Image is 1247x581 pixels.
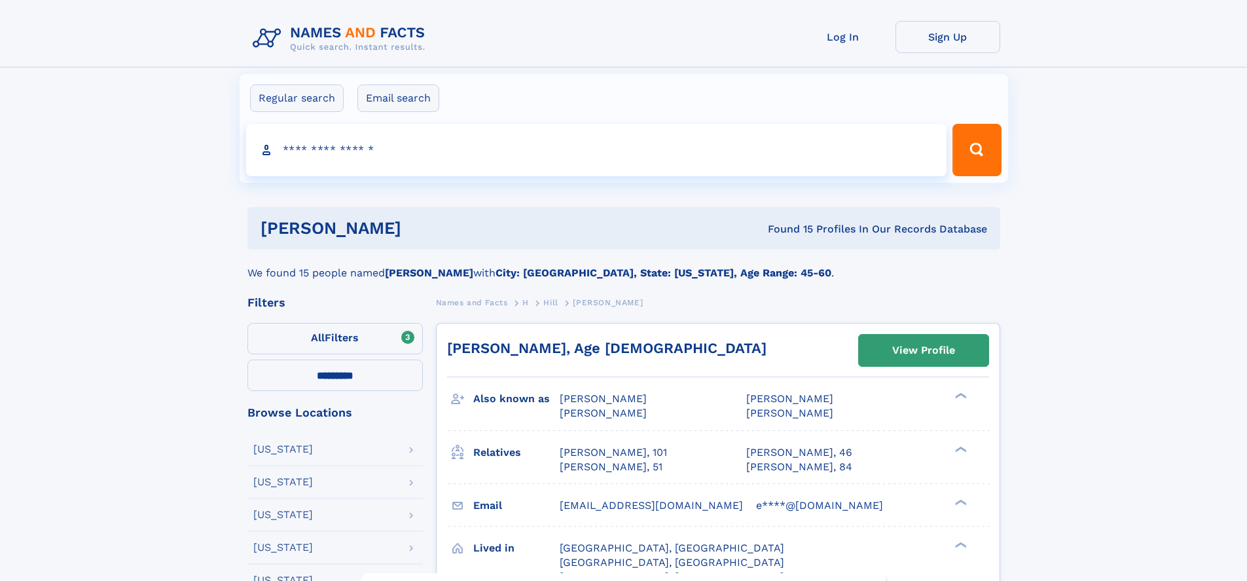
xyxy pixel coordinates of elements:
[253,510,313,520] div: [US_STATE]
[522,298,529,307] span: H
[447,340,767,356] a: [PERSON_NAME], Age [DEMOGRAPHIC_DATA]
[522,294,529,310] a: H
[473,388,560,410] h3: Also known as
[560,499,743,512] span: [EMAIL_ADDRESS][DOMAIN_NAME]
[250,84,344,112] label: Regular search
[247,297,423,309] div: Filters
[952,124,1001,176] button: Search Button
[253,542,313,553] div: [US_STATE]
[261,220,585,236] h1: [PERSON_NAME]
[385,267,473,279] b: [PERSON_NAME]
[543,298,558,307] span: Hill
[357,84,439,112] label: Email search
[746,460,852,474] a: [PERSON_NAME], 84
[246,124,947,176] input: search input
[473,495,560,517] h3: Email
[952,498,967,506] div: ❯
[892,335,955,365] div: View Profile
[496,267,831,279] b: City: [GEOGRAPHIC_DATA], State: [US_STATE], Age Range: 45-60
[952,445,967,453] div: ❯
[560,460,662,474] a: [PERSON_NAME], 51
[560,556,784,569] span: [GEOGRAPHIC_DATA], [GEOGRAPHIC_DATA]
[247,323,423,354] label: Filters
[746,445,852,460] a: [PERSON_NAME], 46
[560,445,667,460] a: [PERSON_NAME], 101
[473,537,560,559] h3: Lived in
[253,444,313,455] div: [US_STATE]
[573,298,643,307] span: [PERSON_NAME]
[473,441,560,464] h3: Relatives
[247,250,1000,281] div: We found 15 people named with .
[560,542,784,554] span: [GEOGRAPHIC_DATA], [GEOGRAPHIC_DATA]
[436,294,508,310] a: Names and Facts
[585,222,987,236] div: Found 15 Profiles In Our Records Database
[543,294,558,310] a: Hill
[253,477,313,487] div: [US_STATE]
[859,335,988,366] a: View Profile
[247,21,436,56] img: Logo Names and Facts
[560,407,647,419] span: [PERSON_NAME]
[952,392,967,400] div: ❯
[952,540,967,549] div: ❯
[311,331,325,344] span: All
[895,21,1000,53] a: Sign Up
[791,21,895,53] a: Log In
[746,407,833,419] span: [PERSON_NAME]
[746,392,833,405] span: [PERSON_NAME]
[247,407,423,419] div: Browse Locations
[560,392,647,405] span: [PERSON_NAME]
